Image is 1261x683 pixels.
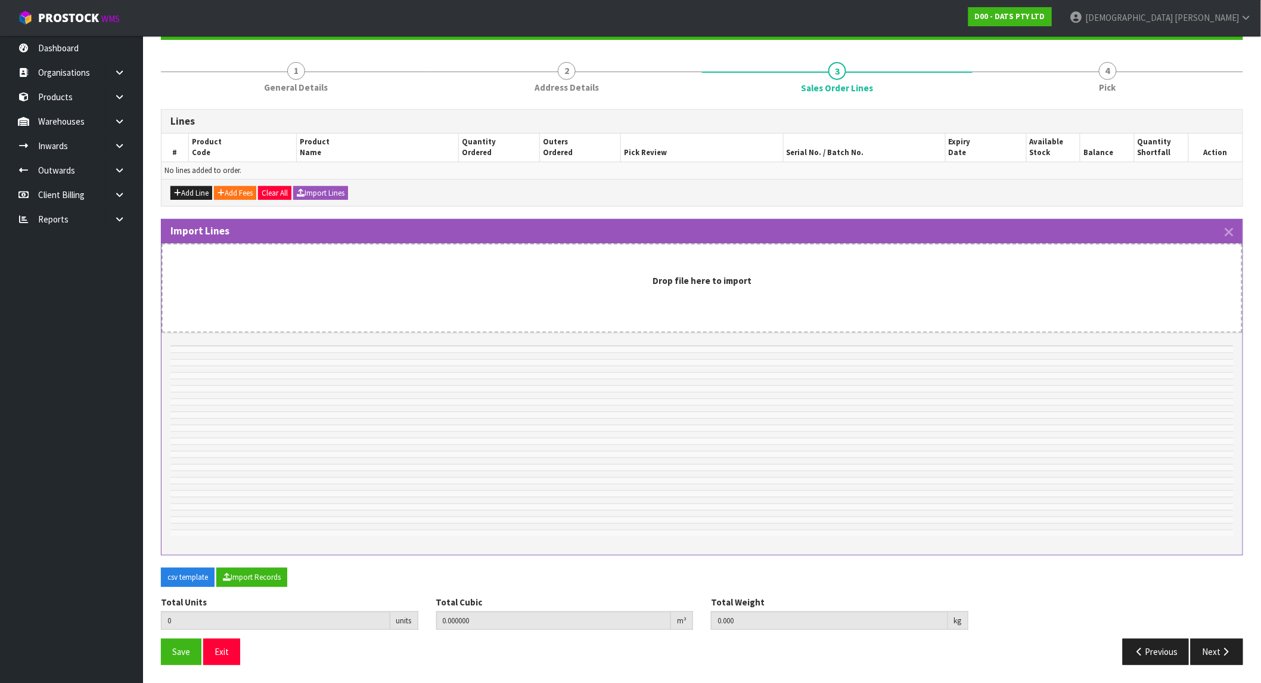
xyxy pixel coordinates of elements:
td: No lines added to order. [161,162,1243,179]
div: kg [948,611,968,631]
th: # [161,134,188,162]
button: Previous [1123,639,1189,665]
th: Product Name [297,134,459,162]
th: Available Stock [1026,134,1080,162]
span: [DEMOGRAPHIC_DATA] [1085,12,1173,23]
img: cube-alt.png [18,10,33,25]
button: Next [1191,639,1243,665]
th: Product Code [188,134,296,162]
th: Pick Review [621,134,783,162]
h3: Import Lines [170,225,1234,237]
span: 3 [828,62,846,80]
span: Pick [1100,81,1116,94]
small: WMS [101,13,120,24]
span: 1 [287,62,305,80]
th: Outers Ordered [540,134,621,162]
span: 2 [558,62,576,80]
label: Total Cubic [436,596,483,608]
strong: D00 - DATS PTY LTD [975,11,1045,21]
input: Total Units [161,611,390,630]
span: Address Details [535,81,599,94]
button: Add Fees [214,186,256,200]
th: Quantity Shortfall [1135,134,1189,162]
label: Total Units [161,596,207,608]
span: General Details [265,81,328,94]
button: Save [161,639,201,665]
th: Action [1188,134,1243,162]
span: 4 [1099,62,1117,80]
input: Total Weight [711,611,948,630]
span: Sales Order Lines [802,82,874,94]
div: units [390,611,418,631]
th: Quantity Ordered [459,134,540,162]
button: Exit [203,639,240,665]
span: Sales Order Lines [161,100,1243,674]
input: Total Cubic [436,611,672,630]
button: Clear All [258,186,291,200]
th: Expiry Date [945,134,1026,162]
span: Save [172,646,190,657]
div: m³ [671,611,693,631]
strong: Drop file here to import [653,275,751,286]
label: Total Weight [711,596,765,608]
button: Import Records [216,568,287,587]
button: csv template [161,568,215,587]
span: [PERSON_NAME] [1175,12,1239,23]
a: D00 - DATS PTY LTD [968,7,1052,26]
span: ProStock [38,10,99,26]
button: Add Line [170,186,212,200]
h3: Lines [170,116,1234,127]
button: Import Lines [293,186,348,200]
th: Serial No. / Batch No. [783,134,945,162]
th: Balance [1080,134,1135,162]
